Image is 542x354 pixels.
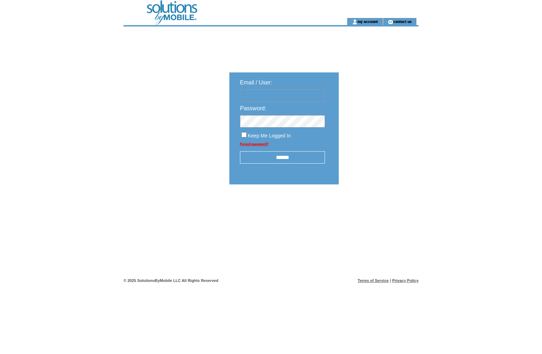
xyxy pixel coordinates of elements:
a: contact us [393,19,412,24]
a: Terms of Service [358,278,389,283]
span: Password: [240,105,266,111]
span: Email / User: [240,79,272,85]
img: transparent.png [359,202,395,211]
img: contact_us_icon.gif [388,19,393,25]
a: Privacy Policy [392,278,418,283]
span: | [390,278,391,283]
span: © 2025 SolutionsByMobile LLC All Rights Reserved [124,278,218,283]
span: Keep Me Logged In [248,133,291,138]
img: account_icon.gif [352,19,357,25]
a: my account [357,19,378,24]
a: Forgot password? [240,142,269,146]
